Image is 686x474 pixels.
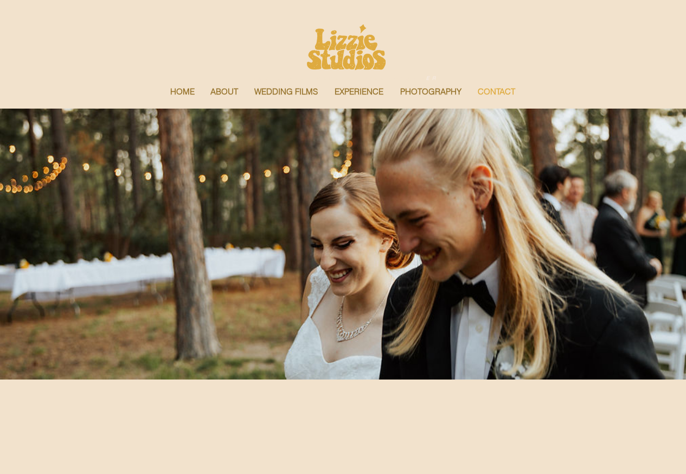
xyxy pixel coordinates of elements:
p: PHOTOGRAPHY [395,80,467,103]
span: [US_STATE] WEDDING VIDEOGRAPH [254,73,426,82]
span: ER [426,73,439,82]
a: HOME [162,80,202,103]
img: old logo yellow.png [307,24,386,70]
p: HOME [165,80,200,103]
a: WEDDING FILMS [246,80,326,103]
a: ABOUT [202,80,246,103]
a: PHOTOGRAPHY [392,80,470,103]
p: WEDDING FILMS [249,80,323,103]
a: EXPERIENCE [326,80,392,103]
p: CONTACT [472,80,521,103]
a: CONTACT [470,80,523,103]
p: EXPERIENCE [329,80,389,103]
nav: Site [78,80,608,103]
p: ABOUT [205,80,243,103]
